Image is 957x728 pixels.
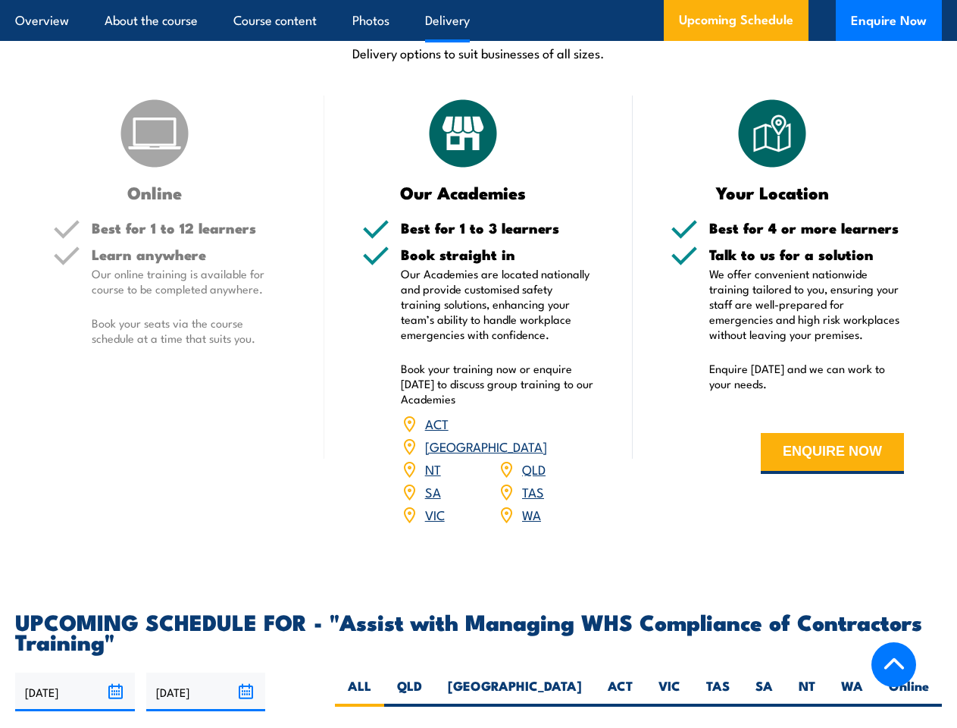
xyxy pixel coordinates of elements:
[15,673,135,711] input: From date
[146,673,266,711] input: To date
[425,505,445,523] a: VIC
[743,677,786,707] label: SA
[425,414,449,432] a: ACT
[671,184,874,201] h3: Your Location
[646,677,693,707] label: VIC
[522,482,544,500] a: TAS
[92,247,286,262] h5: Learn anywhere
[709,221,904,235] h5: Best for 4 or more learners
[401,266,596,342] p: Our Academies are located nationally and provide customised safety training solutions, enhancing ...
[401,247,596,262] h5: Book straight in
[92,266,286,297] p: Our online training is available for course to be completed anywhere.
[522,505,541,523] a: WA
[384,677,435,707] label: QLD
[425,482,441,500] a: SA
[401,221,596,235] h5: Best for 1 to 3 learners
[425,460,441,478] a: NT
[595,677,646,707] label: ACT
[15,611,942,651] h2: UPCOMING SCHEDULE FOR - "Assist with Managing WHS Compliance of Contractors Training"
[786,677,828,707] label: NT
[693,677,743,707] label: TAS
[92,221,286,235] h5: Best for 1 to 12 learners
[435,677,595,707] label: [GEOGRAPHIC_DATA]
[53,184,256,201] h3: Online
[425,437,547,455] a: [GEOGRAPHIC_DATA]
[876,677,942,707] label: Online
[522,460,546,478] a: QLD
[828,677,876,707] label: WA
[401,361,596,406] p: Book your training now or enquire [DATE] to discuss group training to our Academies
[92,315,286,346] p: Book your seats via the course schedule at a time that suits you.
[709,266,904,342] p: We offer convenient nationwide training tailored to you, ensuring your staff are well-prepared fo...
[362,184,565,201] h3: Our Academies
[709,247,904,262] h5: Talk to us for a solution
[761,433,904,474] button: ENQUIRE NOW
[709,361,904,391] p: Enquire [DATE] and we can work to your needs.
[15,44,942,61] p: Delivery options to suit businesses of all sizes.
[335,677,384,707] label: ALL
